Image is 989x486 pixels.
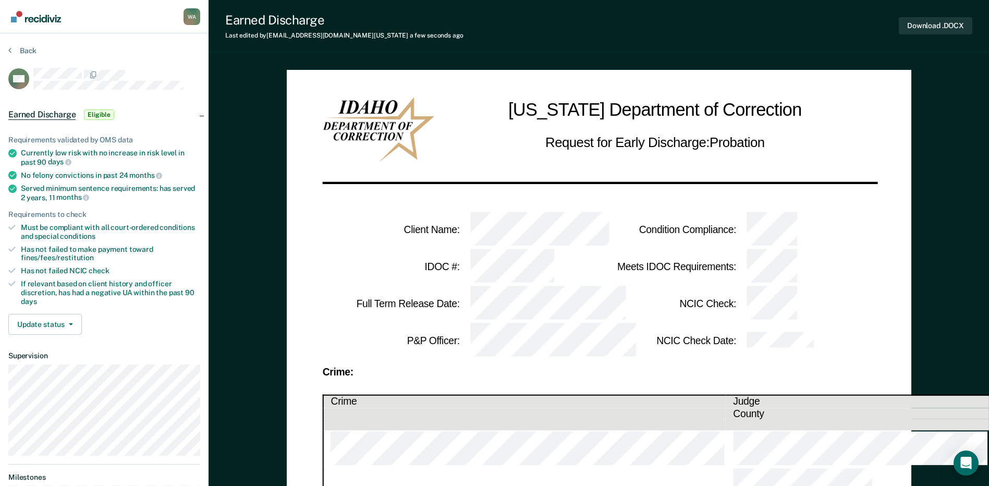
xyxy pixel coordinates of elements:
div: Has not failed NCIC [21,266,200,275]
button: Back [8,46,36,55]
div: W A [184,8,200,25]
span: fines/fees/restitution [21,253,94,262]
h2: Request for Early Discharge: Probation [545,132,765,153]
dt: Supervision [8,351,200,360]
div: Has not failed to make payment toward [21,245,200,263]
span: conditions [60,232,95,240]
td: Full Term Release Date : [322,285,460,322]
td: NCIC Check Date : [599,322,737,359]
td: Condition Compliance : [599,211,737,248]
th: County [726,408,988,419]
button: Profile dropdown button [184,8,200,25]
span: check [89,266,109,275]
div: Open Intercom Messenger [954,451,979,476]
h1: [US_STATE] Department of Correction [508,97,802,124]
td: Client Name : [322,211,460,248]
div: Currently low risk with no increase in risk level in past 90 [21,149,200,166]
td: IDOC # : [322,248,460,285]
span: Earned Discharge [8,110,76,120]
div: Must be compliant with all court-ordered conditions and special [21,223,200,241]
td: NCIC Check : [599,285,737,322]
img: IDOC Logo [322,97,434,162]
div: No felony convictions in past 24 [21,171,200,180]
button: Download .DOCX [899,17,972,34]
span: months [56,193,89,201]
span: Eligible [84,110,114,120]
div: If relevant based on client history and officer discretion, has had a negative UA within the past 90 [21,280,200,306]
div: Earned Discharge [225,13,463,28]
span: days [48,157,71,166]
div: Served minimum sentence requirements: has served 2 years, 11 [21,184,200,202]
div: Last edited by [EMAIL_ADDRESS][DOMAIN_NAME][US_STATE] [225,32,463,39]
span: months [129,171,162,179]
span: a few seconds ago [410,32,463,39]
div: Requirements validated by OMS data [8,136,200,144]
button: Update status [8,314,82,335]
img: Recidiviz [11,11,61,22]
div: Crime: [322,368,875,377]
div: Requirements to check [8,210,200,219]
td: Meets IDOC Requirements : [599,248,737,285]
dt: Milestones [8,473,200,482]
td: P&P Officer : [322,322,460,359]
th: Judge [726,396,988,408]
th: Crime [323,396,726,408]
span: days [21,297,36,306]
